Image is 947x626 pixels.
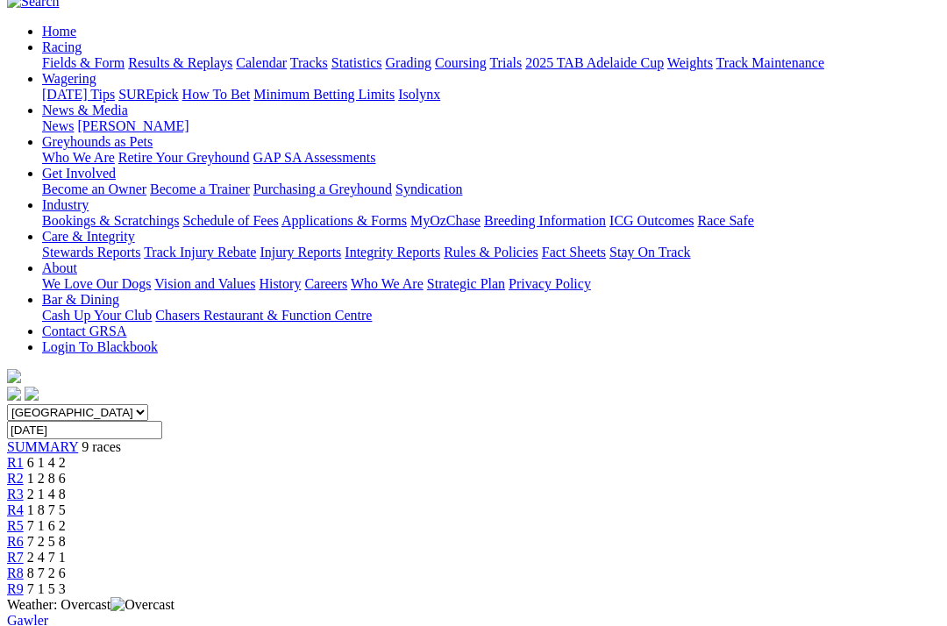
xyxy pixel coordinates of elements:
[42,308,940,324] div: Bar & Dining
[182,87,251,102] a: How To Bet
[42,71,96,86] a: Wagering
[27,487,66,502] span: 2 1 4 8
[351,276,424,291] a: Who We Are
[7,369,21,383] img: logo-grsa-white.png
[154,276,255,291] a: Vision and Values
[42,260,77,275] a: About
[27,566,66,580] span: 8 7 2 6
[42,308,152,323] a: Cash Up Your Club
[281,213,407,228] a: Applications & Forms
[7,502,24,517] a: R4
[42,292,119,307] a: Bar & Dining
[290,55,328,70] a: Tracks
[42,213,940,229] div: Industry
[42,197,89,212] a: Industry
[7,581,24,596] a: R9
[27,471,66,486] span: 1 2 8 6
[118,87,178,102] a: SUREpick
[77,118,189,133] a: [PERSON_NAME]
[253,181,392,196] a: Purchasing a Greyhound
[42,39,82,54] a: Racing
[82,439,121,454] span: 9 races
[253,87,395,102] a: Minimum Betting Limits
[27,502,66,517] span: 1 8 7 5
[42,166,116,181] a: Get Involved
[7,518,24,533] a: R5
[716,55,824,70] a: Track Maintenance
[118,150,250,165] a: Retire Your Greyhound
[697,213,753,228] a: Race Safe
[7,534,24,549] a: R6
[7,550,24,565] a: R7
[667,55,713,70] a: Weights
[253,150,376,165] a: GAP SA Assessments
[42,245,940,260] div: Care & Integrity
[7,455,24,470] a: R1
[25,387,39,401] img: twitter.svg
[7,421,162,439] input: Select date
[27,518,66,533] span: 7 1 6 2
[410,213,481,228] a: MyOzChase
[42,87,940,103] div: Wagering
[42,229,135,244] a: Care & Integrity
[7,471,24,486] a: R2
[304,276,347,291] a: Careers
[435,55,487,70] a: Coursing
[42,55,125,70] a: Fields & Form
[42,181,146,196] a: Become an Owner
[42,276,151,291] a: We Love Our Dogs
[7,387,21,401] img: facebook.svg
[42,118,74,133] a: News
[182,213,278,228] a: Schedule of Fees
[27,550,66,565] span: 2 4 7 1
[42,103,128,117] a: News & Media
[236,55,287,70] a: Calendar
[609,213,694,228] a: ICG Outcomes
[525,55,664,70] a: 2025 TAB Adelaide Cup
[42,181,940,197] div: Get Involved
[484,213,606,228] a: Breeding Information
[386,55,431,70] a: Grading
[444,245,538,260] a: Rules & Policies
[395,181,462,196] a: Syndication
[42,87,115,102] a: [DATE] Tips
[7,566,24,580] a: R8
[331,55,382,70] a: Statistics
[42,339,158,354] a: Login To Blackbook
[150,181,250,196] a: Become a Trainer
[42,150,115,165] a: Who We Are
[259,276,301,291] a: History
[110,597,174,613] img: Overcast
[27,455,66,470] span: 6 1 4 2
[42,134,153,149] a: Greyhounds as Pets
[509,276,591,291] a: Privacy Policy
[427,276,505,291] a: Strategic Plan
[144,245,256,260] a: Track Injury Rebate
[27,581,66,596] span: 7 1 5 3
[542,245,606,260] a: Fact Sheets
[27,534,66,549] span: 7 2 5 8
[398,87,440,102] a: Isolynx
[42,276,940,292] div: About
[42,55,940,71] div: Racing
[7,439,78,454] span: SUMMARY
[42,150,940,166] div: Greyhounds as Pets
[42,213,179,228] a: Bookings & Scratchings
[42,245,140,260] a: Stewards Reports
[42,24,76,39] a: Home
[345,245,440,260] a: Integrity Reports
[155,308,372,323] a: Chasers Restaurant & Function Centre
[7,487,24,502] a: R3
[489,55,522,70] a: Trials
[609,245,690,260] a: Stay On Track
[42,118,940,134] div: News & Media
